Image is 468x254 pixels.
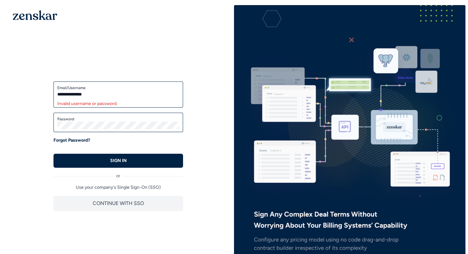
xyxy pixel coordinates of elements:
[57,85,179,90] label: Email/Username
[53,137,90,144] a: Forgot Password?
[57,101,179,107] div: Invalid username or password.
[53,196,183,211] button: CONTINUE WITH SSO
[53,168,183,179] div: or
[57,116,179,122] label: Password
[53,154,183,168] button: SIGN IN
[13,10,57,20] img: 1OGAJ2xQqyY4LXKgY66KYq0eOWRCkrZdAb3gUhuVAqdWPZE9SRJmCz+oDMSn4zDLXe31Ii730ItAGKgCKgCCgCikA4Av8PJUP...
[110,158,127,164] p: SIGN IN
[53,184,183,191] p: Use your company's Single Sign-On (SSO)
